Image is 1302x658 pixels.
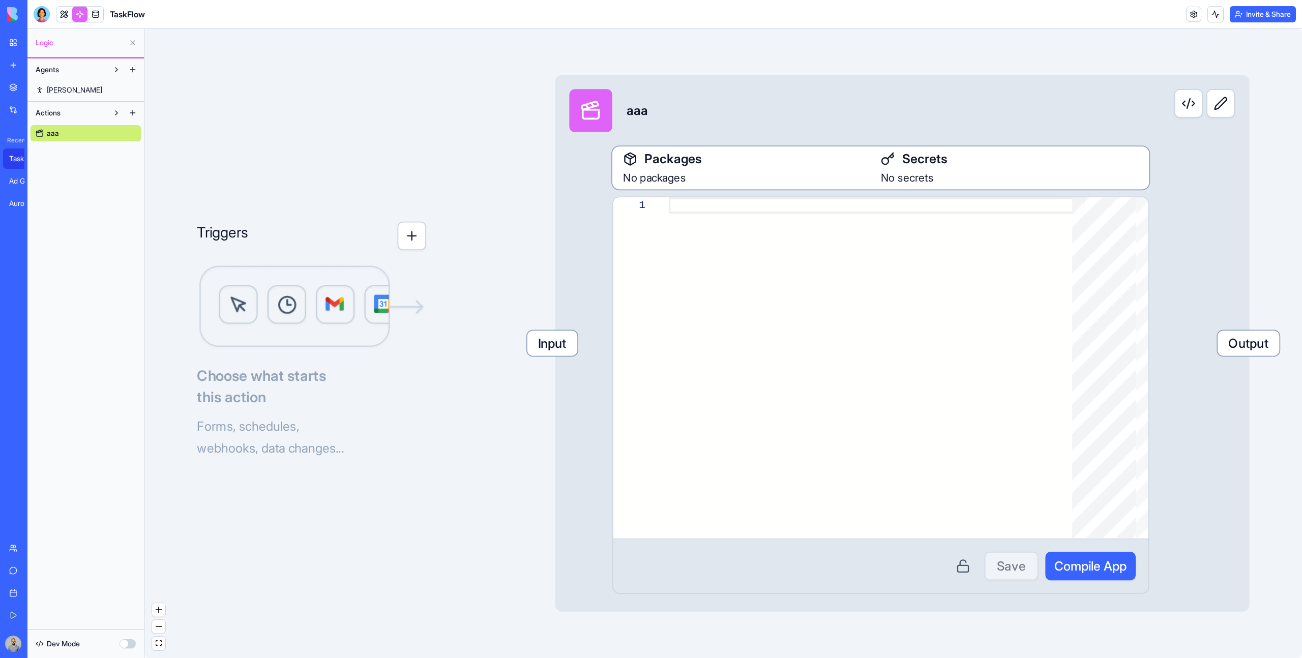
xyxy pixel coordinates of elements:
img: Logic [197,264,426,350]
button: Agents [31,62,108,78]
a: Aurora Atelier [3,193,44,214]
img: image_123650291_bsq8ao.jpg [5,636,21,652]
button: zoom out [152,620,165,634]
div: aaa [627,102,648,119]
span: No packages [623,170,686,184]
button: fit view [152,637,165,650]
span: [PERSON_NAME] [47,85,102,95]
span: Forms, schedules, webhooks, data changes... [197,418,344,455]
span: Output [1218,331,1279,355]
span: Actions [36,108,61,118]
div: Aurora Atelier [9,198,38,208]
span: aaa [47,128,59,138]
a: Ad Generation Studio [3,171,44,191]
span: Compile App [1054,557,1127,575]
a: aaa [31,125,141,141]
a: [PERSON_NAME] [31,82,141,98]
p: Triggers [197,222,248,250]
span: Secrets [902,150,947,168]
a: TaskFlow [3,148,44,169]
span: No secrets [881,170,934,184]
span: Recent [3,136,24,144]
div: Ad Generation Studio [9,176,38,186]
span: Input [527,331,578,355]
span: TaskFlow [110,8,145,20]
div: TaskFlow [9,154,38,164]
span: Choose what starts this action [197,365,426,408]
button: Actions [31,105,108,121]
span: Agents [36,65,59,75]
div: TriggersLogicChoose what startsthis actionForms, schedules,webhooks, data changes... [197,164,426,458]
div: 1 [613,197,645,214]
button: zoom in [152,603,165,617]
div: InputaaaOutputPackagesNo packagesSecretsNo secretsEditor content;Press Alt+F1 for Accessibility O... [555,75,1249,612]
button: Invite & Share [1230,6,1296,22]
span: Dev Mode [47,639,80,649]
span: Logic [36,38,125,48]
span: Packages [644,150,702,168]
button: Compile App [1045,552,1136,580]
img: logo [7,7,70,21]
